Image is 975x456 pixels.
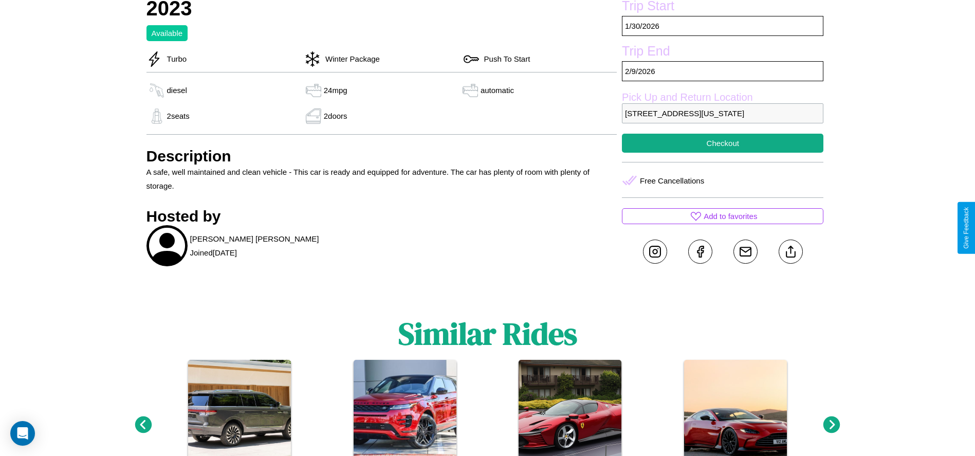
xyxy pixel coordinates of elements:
img: gas [146,83,167,98]
p: Joined [DATE] [190,246,237,260]
p: A safe, well maintained and clean vehicle - This car is ready and equipped for adventure. The car... [146,165,617,193]
button: Checkout [622,134,823,153]
p: 2 doors [324,109,347,123]
p: Turbo [162,52,187,66]
img: gas [460,83,481,98]
p: Push To Start [479,52,530,66]
p: 24 mpg [324,83,347,97]
label: Trip End [622,44,823,61]
img: gas [303,108,324,124]
p: [STREET_ADDRESS][US_STATE] [622,103,823,123]
div: Give Feedback [963,207,970,249]
p: [PERSON_NAME] [PERSON_NAME] [190,232,319,246]
img: gas [146,108,167,124]
p: 1 / 30 / 2026 [622,16,823,36]
p: 2 seats [167,109,190,123]
p: automatic [481,83,514,97]
p: Winter Package [320,52,380,66]
p: diesel [167,83,187,97]
label: Pick Up and Return Location [622,92,823,103]
h3: Description [146,148,617,165]
p: Available [152,26,183,40]
p: 2 / 9 / 2026 [622,61,823,81]
p: Free Cancellations [640,174,704,188]
img: gas [303,83,324,98]
h3: Hosted by [146,208,617,225]
h1: Similar Rides [398,313,577,355]
p: Add to favorites [704,209,757,223]
button: Add to favorites [622,208,823,224]
div: Open Intercom Messenger [10,421,35,446]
